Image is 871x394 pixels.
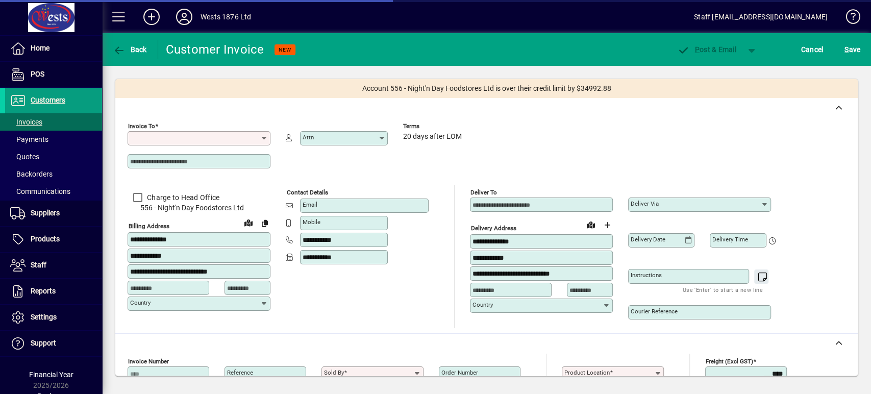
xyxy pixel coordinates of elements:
mat-label: Reference [227,369,253,376]
span: Staff [31,261,46,269]
mat-label: Courier Reference [631,308,678,315]
span: 20 days after EOM [403,133,462,141]
a: Support [5,331,102,356]
mat-label: Instructions [631,272,662,279]
a: Payments [5,131,102,148]
span: Quotes [10,153,39,161]
button: Back [110,40,150,59]
mat-label: Sold by [324,369,344,376]
mat-label: Deliver via [631,200,659,207]
mat-label: Product location [564,369,610,376]
label: Charge to Head Office [145,192,219,203]
button: Copy to Delivery address [257,215,273,231]
mat-label: Invoice To [128,122,155,130]
span: Home [31,44,49,52]
button: Add [135,8,168,26]
a: Invoices [5,113,102,131]
span: ost & Email [677,45,736,54]
span: P [695,45,700,54]
a: Suppliers [5,201,102,226]
span: POS [31,70,44,78]
a: Quotes [5,148,102,165]
app-page-header-button: Back [102,40,158,59]
span: Reports [31,287,56,295]
span: Account 556 - Night'n Day Foodstores Ltd is over their credit limit by $34992.88 [362,83,611,94]
a: Settings [5,305,102,330]
mat-label: Deliver To [470,189,497,196]
a: Knowledge Base [838,2,858,35]
a: Reports [5,279,102,304]
span: Support [31,339,56,347]
mat-label: Mobile [303,218,320,226]
a: Backorders [5,165,102,183]
mat-label: Delivery date [631,236,665,243]
button: Post & Email [672,40,741,59]
mat-label: Delivery time [712,236,748,243]
mat-label: Invoice number [128,358,169,365]
span: Financial Year [29,371,73,379]
span: Backorders [10,170,53,178]
mat-label: Country [130,299,151,306]
button: Choose address [599,217,615,233]
span: Customers [31,96,65,104]
span: S [844,45,849,54]
a: Products [5,227,102,252]
mat-label: Attn [303,134,314,141]
a: Communications [5,183,102,200]
span: Back [113,45,147,54]
mat-label: Email [303,201,317,208]
a: POS [5,62,102,87]
span: Invoices [10,118,42,126]
span: Settings [31,313,57,321]
span: Payments [10,135,48,143]
span: NEW [279,46,291,53]
div: Wests 1876 Ltd [201,9,251,25]
button: Save [842,40,863,59]
span: Cancel [801,41,824,58]
button: Profile [168,8,201,26]
span: Products [31,235,60,243]
button: Cancel [799,40,826,59]
mat-label: Freight (excl GST) [706,358,753,365]
div: Customer Invoice [166,41,264,58]
a: View on map [240,214,257,231]
a: Staff [5,253,102,278]
span: Terms [403,123,464,130]
mat-hint: Use 'Enter' to start a new line [683,284,763,295]
a: View on map [583,216,599,233]
span: Suppliers [31,209,60,217]
span: Communications [10,187,70,195]
span: ave [844,41,860,58]
span: 556 - Night'n Day Foodstores Ltd [128,203,270,213]
mat-label: Country [472,301,493,308]
a: Home [5,36,102,61]
mat-label: Order number [441,369,478,376]
div: Staff [EMAIL_ADDRESS][DOMAIN_NAME] [694,9,828,25]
